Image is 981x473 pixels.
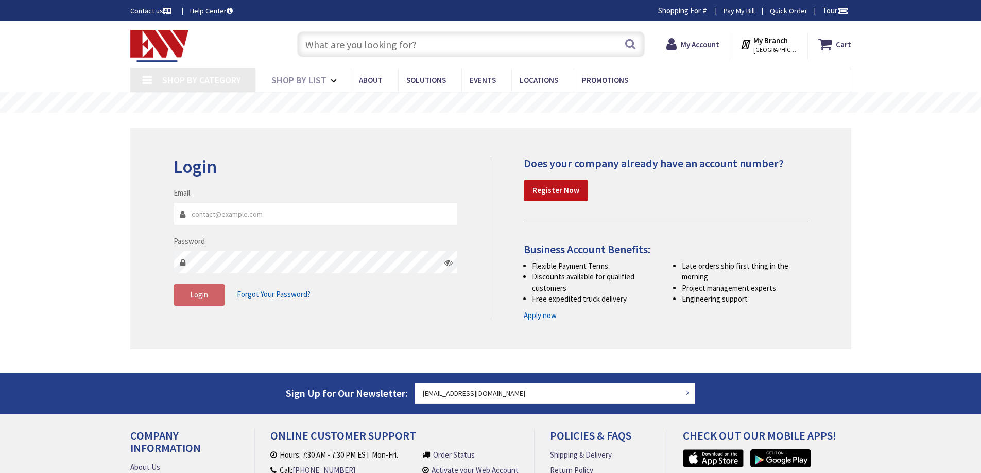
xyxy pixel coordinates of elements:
[724,6,755,16] a: Pay My Bill
[444,258,453,267] i: Click here to show/hide password
[162,74,241,86] span: Shop By Category
[297,31,645,57] input: What are you looking for?
[683,429,859,449] h4: Check out Our Mobile Apps!
[681,40,719,49] strong: My Account
[174,236,205,247] label: Password
[470,75,496,85] span: Events
[130,6,174,16] a: Contact us
[406,75,446,85] span: Solutions
[702,6,707,15] strong: #
[190,6,233,16] a: Help Center
[524,180,588,201] a: Register Now
[836,35,851,54] strong: Cart
[818,35,851,54] a: Cart
[682,260,808,283] li: Late orders ship first thing in the morning
[524,243,808,255] h4: Business Account Benefits:
[682,293,808,304] li: Engineering support
[524,157,808,169] h4: Does your company already have an account number?
[666,35,719,54] a: My Account
[359,75,383,85] span: About
[433,449,475,460] a: Order Status
[753,36,788,45] strong: My Branch
[740,35,797,54] div: My Branch [GEOGRAPHIC_DATA], [GEOGRAPHIC_DATA]
[270,429,519,449] h4: Online Customer Support
[130,429,239,462] h4: Company Information
[270,449,413,460] li: Hours: 7:30 AM - 7:30 PM EST Mon-Fri.
[550,429,651,449] h4: Policies & FAQs
[532,293,658,304] li: Free expedited truck delivery
[397,97,586,109] rs-layer: Free Same Day Pickup at 19 Locations
[682,283,808,293] li: Project management experts
[237,289,311,299] span: Forgot Your Password?
[520,75,558,85] span: Locations
[753,46,797,54] span: [GEOGRAPHIC_DATA], [GEOGRAPHIC_DATA]
[174,187,190,198] label: Email
[822,6,849,15] span: Tour
[237,285,311,304] a: Forgot Your Password?
[130,462,160,472] a: About Us
[770,6,807,16] a: Quick Order
[532,185,579,195] strong: Register Now
[174,157,458,177] h2: Login
[415,383,696,404] input: Enter your email address
[190,290,208,300] span: Login
[524,310,557,321] a: Apply now
[658,6,701,15] span: Shopping For
[582,75,628,85] span: Promotions
[271,74,326,86] span: Shop By List
[550,449,612,460] a: Shipping & Delivery
[130,30,189,62] img: Electrical Wholesalers, Inc.
[174,202,458,225] input: Email
[174,284,225,306] button: Login
[286,387,408,399] span: Sign Up for Our Newsletter:
[532,271,658,293] li: Discounts available for qualified customers
[532,260,658,271] li: Flexible Payment Terms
